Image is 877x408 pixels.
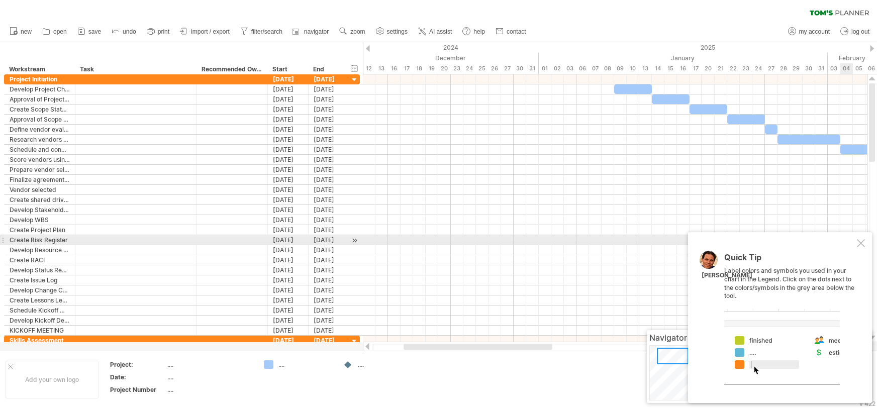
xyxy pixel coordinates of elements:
[309,235,349,245] div: [DATE]
[10,145,70,154] div: Schedule and conduct vendor demos
[413,63,426,74] div: Wednesday, 18 December 2024
[463,63,476,74] div: Tuesday, 24 December 2024
[702,271,752,280] div: [PERSON_NAME]
[251,28,282,35] span: filter/search
[350,235,359,246] div: scroll to activity
[7,25,35,38] a: new
[10,215,70,225] div: Develop WBS
[278,360,333,369] div: ....
[268,275,309,285] div: [DATE]
[373,25,411,38] a: settings
[309,265,349,275] div: [DATE]
[10,74,70,84] div: Project Initiation
[664,63,677,74] div: Wednesday, 15 January 2025
[401,63,413,74] div: Tuesday, 17 December 2024
[80,64,191,74] div: Task
[724,253,855,267] div: Quick Tip
[109,25,139,38] a: undo
[10,195,70,205] div: Create shared drive for project assets
[309,275,349,285] div: [DATE]
[507,28,526,35] span: contact
[309,225,349,235] div: [DATE]
[268,205,309,215] div: [DATE]
[358,360,413,369] div: ....
[268,305,309,315] div: [DATE]
[309,205,349,215] div: [DATE]
[304,28,329,35] span: navigator
[167,373,252,381] div: ....
[514,63,526,74] div: Monday, 30 December 2024
[803,63,815,74] div: Thursday, 30 January 2025
[388,63,401,74] div: Monday, 16 December 2024
[740,63,752,74] div: Thursday, 23 January 2025
[677,63,690,74] div: Thursday, 16 January 2025
[202,64,262,74] div: Recommended Owner
[10,175,70,184] div: Finalize agreement with vendor
[10,245,70,255] div: Develop Resource Plan
[268,145,309,154] div: [DATE]
[309,145,349,154] div: [DATE]
[10,316,70,325] div: Develop Kickoff Deck
[10,125,70,134] div: Define vendor evaluation criteria
[268,225,309,235] div: [DATE]
[268,336,309,345] div: [DATE]
[10,135,70,144] div: Research vendors and shortlist
[40,25,70,38] a: open
[727,63,740,74] div: Wednesday, 22 January 2025
[564,63,576,74] div: Friday, 3 January 2025
[426,63,438,74] div: Thursday, 19 December 2024
[614,63,627,74] div: Thursday, 9 January 2025
[10,94,70,104] div: Approval of Project Charter
[309,115,349,124] div: [DATE]
[526,63,539,74] div: Tuesday, 31 December 2024
[309,105,349,114] div: [DATE]
[272,64,303,74] div: Start
[313,64,343,74] div: End
[268,155,309,164] div: [DATE]
[268,295,309,305] div: [DATE]
[815,63,828,74] div: Friday, 31 January 2025
[9,64,69,74] div: Workstream
[268,74,309,84] div: [DATE]
[551,63,564,74] div: Thursday, 2 January 2025
[724,253,855,384] div: Label colors and symbols you used in your chart in the Legend. Click on the dots next to the colo...
[268,215,309,225] div: [DATE]
[10,225,70,235] div: Create Project Plan
[10,326,70,335] div: KICKOFF MEETING
[309,295,349,305] div: [DATE]
[309,94,349,104] div: [DATE]
[429,28,452,35] span: AI assist
[309,135,349,144] div: [DATE]
[309,215,349,225] div: [DATE]
[838,25,872,38] a: log out
[309,316,349,325] div: [DATE]
[110,385,165,394] div: Project Number
[473,28,485,35] span: help
[158,28,169,35] span: print
[191,28,230,35] span: import / export
[309,326,349,335] div: [DATE]
[268,175,309,184] div: [DATE]
[268,165,309,174] div: [DATE]
[144,25,172,38] a: print
[110,373,165,381] div: Date:
[476,63,489,74] div: Wednesday, 25 December 2024
[10,165,70,174] div: Prepare vendor selection report for leadership approval
[10,115,70,124] div: Approval of Scope Statement
[451,63,463,74] div: Monday, 23 December 2024
[167,360,252,369] div: ....
[262,53,539,63] div: December 2024
[309,155,349,164] div: [DATE]
[851,28,869,35] span: log out
[10,235,70,245] div: Create Risk Register
[177,25,233,38] a: import / export
[10,155,70,164] div: Score vendors using evaluation matrix using documented findings
[337,25,368,38] a: zoom
[786,25,833,38] a: my account
[416,25,455,38] a: AI assist
[702,63,715,74] div: Monday, 20 January 2025
[10,185,70,194] div: Vendor selected
[268,316,309,325] div: [DATE]
[460,25,488,38] a: help
[859,400,875,407] div: v 422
